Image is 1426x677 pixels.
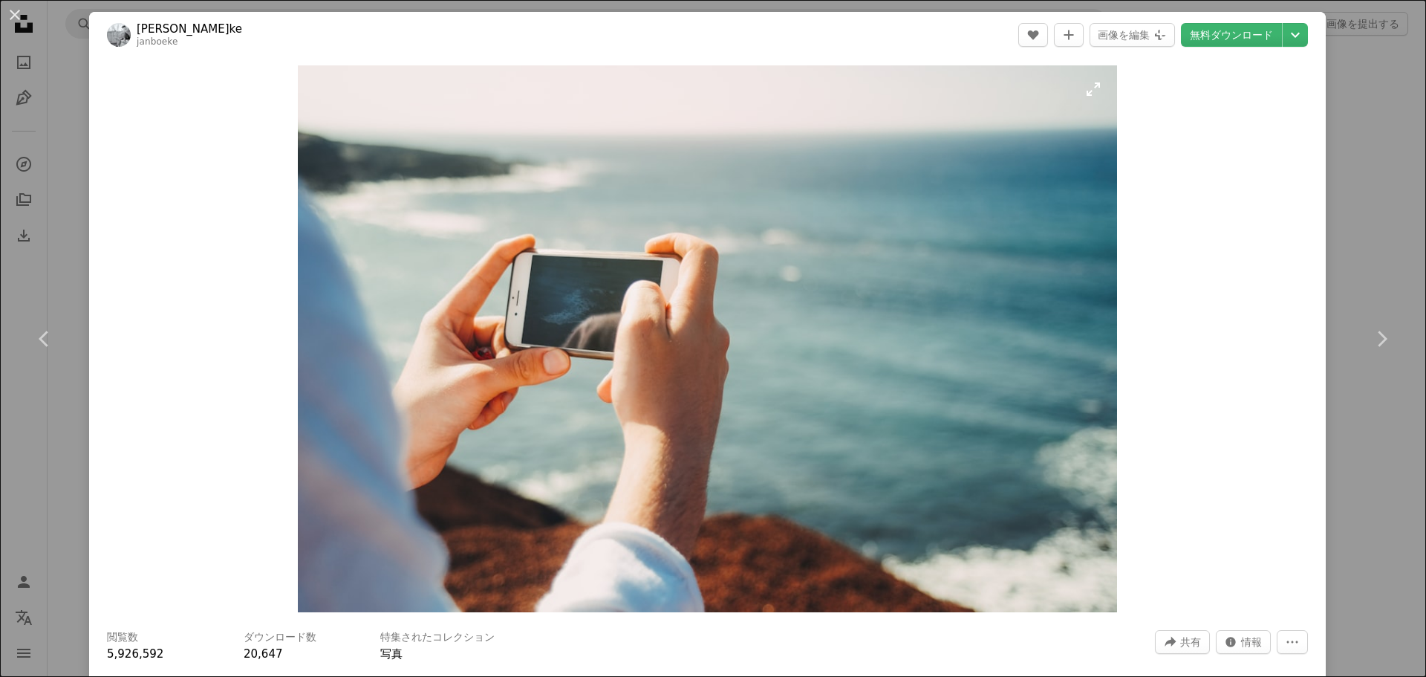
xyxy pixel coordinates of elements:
[1180,631,1201,653] span: 共有
[1216,630,1271,654] button: この画像に関する統計
[244,647,283,661] span: 20,647
[1054,23,1084,47] button: コレクションに追加する
[1241,631,1262,653] span: 情報
[1337,268,1426,410] a: 次へ
[137,22,242,36] a: [PERSON_NAME]ke
[1277,630,1308,654] button: その他のアクション
[1283,23,1308,47] button: ダウンロードサイズを選択してください
[107,23,131,47] img: Jan Bökeのプロフィールを見る
[244,630,316,645] h3: ダウンロード数
[1090,23,1175,47] button: 画像を編集
[1155,630,1210,654] button: このビジュアルを共有する
[298,65,1118,612] img: 昼間、崖の上に立って水域の写真を撮る人
[380,630,495,645] h3: 特集されたコレクション
[107,630,138,645] h3: 閲覧数
[107,647,163,661] span: 5,926,592
[137,36,178,47] a: janboeke
[1181,23,1282,47] a: 無料ダウンロード
[298,65,1118,612] button: この画像でズームインする
[1018,23,1048,47] button: いいね！
[380,647,403,661] a: 写真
